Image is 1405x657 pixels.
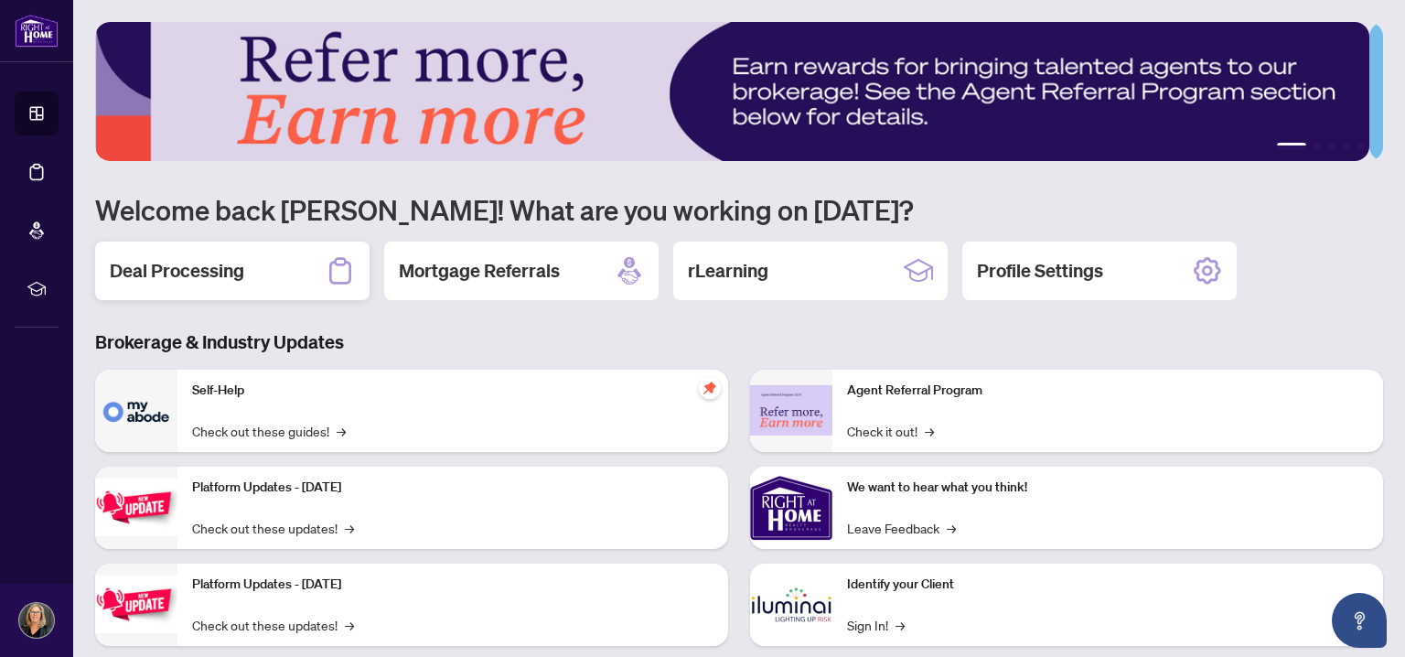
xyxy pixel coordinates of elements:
p: Identify your Client [847,575,1368,595]
img: Identify your Client [750,564,832,646]
p: Agent Referral Program [847,381,1368,401]
h1: Welcome back [PERSON_NAME]! What are you working on [DATE]? [95,192,1383,227]
button: 4 [1343,143,1350,150]
button: 1 [1277,143,1306,150]
p: Platform Updates - [DATE] [192,478,713,498]
img: logo [15,14,59,48]
img: Platform Updates - July 21, 2025 [95,479,177,536]
img: Platform Updates - July 8, 2025 [95,576,177,633]
h2: Profile Settings [977,258,1103,284]
span: → [896,615,905,635]
img: Profile Icon [19,603,54,638]
span: → [337,421,346,441]
h2: Deal Processing [110,258,244,284]
img: Self-Help [95,370,177,452]
h3: Brokerage & Industry Updates [95,329,1383,355]
span: pushpin [699,377,721,399]
a: Check out these updates!→ [192,518,354,538]
button: 3 [1328,143,1335,150]
span: → [947,518,956,538]
a: Check out these updates!→ [192,615,354,635]
img: We want to hear what you think! [750,467,832,549]
p: Platform Updates - [DATE] [192,575,713,595]
button: 5 [1357,143,1365,150]
a: Sign In!→ [847,615,905,635]
span: → [345,615,354,635]
button: Open asap [1332,593,1387,648]
h2: Mortgage Referrals [399,258,560,284]
a: Check out these guides!→ [192,421,346,441]
span: → [925,421,934,441]
p: Self-Help [192,381,713,401]
p: We want to hear what you think! [847,478,1368,498]
img: Agent Referral Program [750,385,832,436]
a: Leave Feedback→ [847,518,956,538]
h2: rLearning [688,258,768,284]
img: Slide 0 [95,22,1369,161]
a: Check it out!→ [847,421,934,441]
button: 2 [1314,143,1321,150]
span: → [345,518,354,538]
